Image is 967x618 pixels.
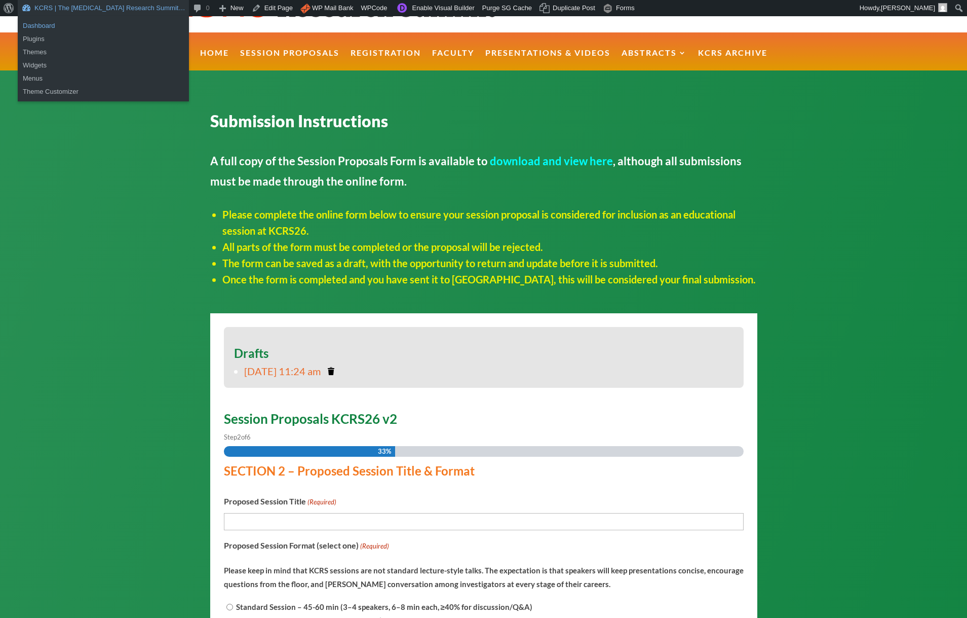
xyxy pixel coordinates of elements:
p: Step of [224,430,744,444]
li: Once the form is completed and you have sent it to [GEOGRAPHIC_DATA], this will be considered you... [222,271,757,287]
a: Dashboard [18,19,189,32]
h3: SECTION 2 – Proposed Session Title & Format [224,465,736,482]
span: (Required) [359,539,389,553]
a: Widgets [18,59,189,72]
span: (Required) [306,495,336,509]
h4: Drafts [234,347,744,365]
li: All parts of the form must be completed or the proposal will be rejected. [222,239,757,255]
a: Session Proposals [240,49,339,71]
a: Faculty [432,49,474,71]
ul: KCRS | The Kidney Cancer Research Summit… [18,16,189,49]
h3: Submission Instructions [210,112,757,136]
a: Registration [351,49,421,71]
a: Theme Customizer [18,85,189,98]
h2: Session Proposals KCRS26 v2 [224,412,744,430]
p: A full copy of the Session Proposals Form is available to , although all submissions must be made... [210,151,757,191]
a: [DATE] 11:24 am [244,365,321,378]
a: Presentations & Videos [485,49,610,71]
li: The form can be saved as a draft, with the opportunity to return and update before it is submitted. [222,255,757,271]
legend: Proposed Session Format (select one) [224,538,389,553]
div: Please keep in mind that KCRS sessions are not standard lecture-style talks. The expectation is t... [224,557,744,599]
a: Abstracts [622,49,687,71]
label: Standard Session – 45-60 min (3–4 speakers, 6–8 min each, ≥40% for discussion/Q&A) [236,600,532,614]
span: 33% [378,446,391,457]
img: icon.png [300,4,311,14]
a: Plugins [18,32,189,46]
a: Menus [18,72,189,85]
a: Themes [18,46,189,59]
span: [PERSON_NAME] [881,4,935,12]
span: 2 [237,433,241,441]
a: download and view here [490,154,613,168]
ul: KCRS | The Kidney Cancer Research Summit… [18,43,189,101]
span: Please complete the online form below to ensure your session proposal is considered for inclusion... [222,208,736,237]
span: 6 [247,433,251,441]
label: Proposed Session Title [224,494,336,509]
a: Home [200,49,229,71]
a: KCRS Archive [698,49,767,71]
